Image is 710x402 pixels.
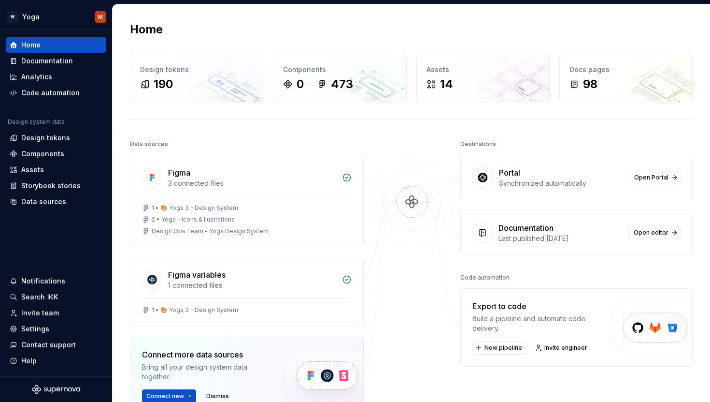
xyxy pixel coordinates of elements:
[426,65,540,74] div: Assets
[6,85,106,101] a: Code automation
[283,65,396,74] div: Components
[168,167,190,179] div: Figma
[6,337,106,353] button: Contact support
[484,344,522,352] span: New pipeline
[168,179,336,188] div: 3 connected files
[499,179,624,188] div: Synchronized automatically
[152,227,269,235] div: Design Ops Team - Yoga Design System
[21,197,66,207] div: Data sources
[21,149,64,159] div: Components
[583,76,597,92] div: 98
[8,118,65,126] div: Design system data
[629,226,681,239] a: Open editor
[206,392,229,400] span: Dismiss
[569,65,682,74] div: Docs pages
[21,72,52,82] div: Analytics
[630,171,681,184] a: Open Portal
[634,174,668,181] span: Open Portal
[21,308,59,318] div: Invite team
[440,76,453,92] div: 14
[21,56,73,66] div: Documentation
[6,69,106,85] a: Analytics
[21,356,37,366] div: Help
[297,76,304,92] div: 0
[130,257,364,326] a: Figma variables1 connected files1 • 🎨 Yoga 3 - Design System
[634,229,668,237] span: Open editor
[472,314,611,333] div: Build a pipeline and automate code delivery.
[2,6,110,27] button: WYogaM
[140,65,253,74] div: Design tokens
[6,321,106,337] a: Settings
[6,194,106,209] a: Data sources
[22,12,40,22] div: Yoga
[6,53,106,69] a: Documentation
[6,130,106,146] a: Design tokens
[152,306,238,314] div: 1 • 🎨 Yoga 3 - Design System
[130,55,263,102] a: Design tokens190
[21,324,49,334] div: Settings
[6,162,106,178] a: Assets
[152,204,238,212] div: 1 • 🎨 Yoga 3 - Design System
[130,137,168,151] div: Data sources
[331,76,353,92] div: 473
[168,281,336,290] div: 1 connected files
[130,155,364,247] a: Figma3 connected files1 • 🎨 Yoga 3 - Design System2 • Yoga - Icons & IlustrationsDesign Ops Team ...
[152,216,235,223] div: 2 • Yoga - Icons & Ilustrations
[7,11,18,23] div: W
[21,165,44,175] div: Assets
[21,181,81,191] div: Storybook stories
[154,76,173,92] div: 190
[21,276,65,286] div: Notifications
[6,146,106,162] a: Components
[21,88,80,98] div: Code automation
[6,353,106,369] button: Help
[6,273,106,289] button: Notifications
[416,55,550,102] a: Assets14
[273,55,406,102] a: Components0473
[98,13,103,21] div: M
[472,300,611,312] div: Export to code
[130,22,163,37] h2: Home
[21,40,41,50] div: Home
[472,341,526,355] button: New pipeline
[146,392,184,400] span: Connect new
[21,340,76,350] div: Contact support
[499,167,520,179] div: Portal
[6,37,106,53] a: Home
[544,344,587,352] span: Invite engineer
[6,178,106,194] a: Storybook stories
[460,137,496,151] div: Destinations
[21,292,58,302] div: Search ⌘K
[142,349,268,360] div: Connect more data sources
[532,341,592,355] a: Invite engineer
[559,55,693,102] a: Docs pages98
[498,222,554,234] div: Documentation
[6,289,106,305] button: Search ⌘K
[498,234,624,243] div: Last published [DATE]
[168,269,226,281] div: Figma variables
[21,133,70,143] div: Design tokens
[460,271,510,284] div: Code automation
[142,362,268,382] div: Bring all your design system data together.
[6,305,106,321] a: Invite team
[32,385,80,394] svg: Supernova Logo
